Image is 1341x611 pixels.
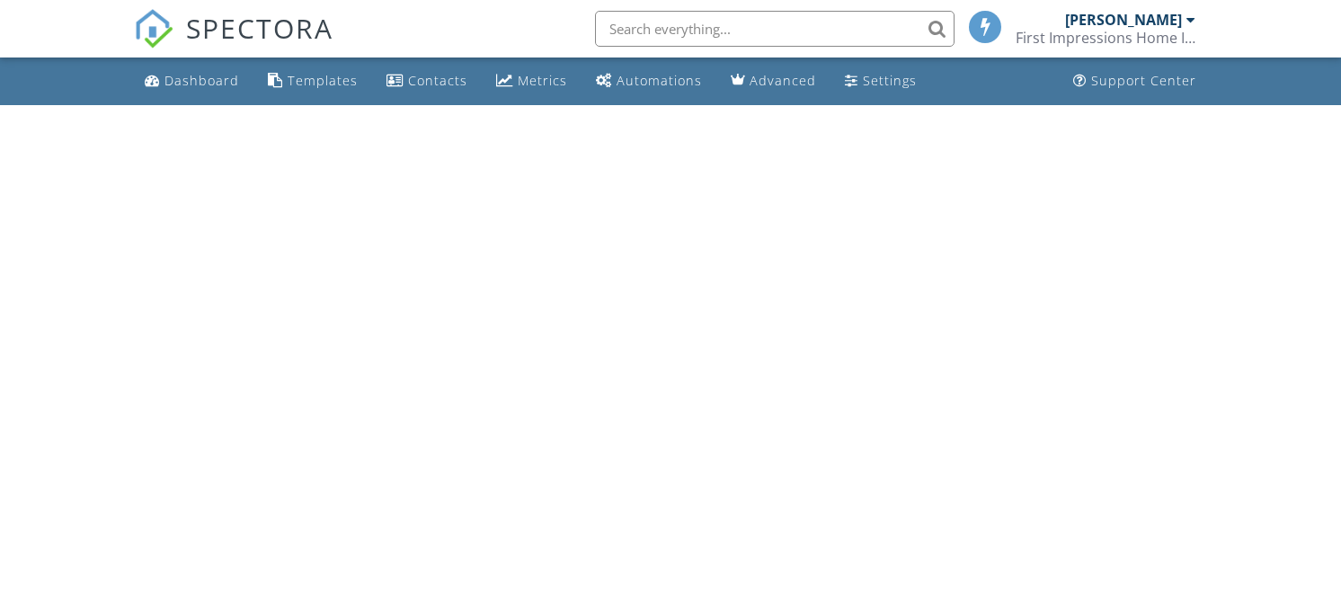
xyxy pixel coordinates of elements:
[518,72,567,89] div: Metrics
[261,65,365,98] a: Templates
[1091,72,1196,89] div: Support Center
[164,72,239,89] div: Dashboard
[134,24,333,62] a: SPECTORA
[838,65,924,98] a: Settings
[186,9,333,47] span: SPECTORA
[863,72,917,89] div: Settings
[595,11,955,47] input: Search everything...
[589,65,709,98] a: Automations (Basic)
[379,65,475,98] a: Contacts
[408,72,467,89] div: Contacts
[1016,29,1195,47] div: First Impressions Home Inspections, LLC
[724,65,823,98] a: Advanced
[138,65,246,98] a: Dashboard
[1065,11,1182,29] div: [PERSON_NAME]
[617,72,702,89] div: Automations
[750,72,816,89] div: Advanced
[288,72,358,89] div: Templates
[134,9,173,49] img: The Best Home Inspection Software - Spectora
[489,65,574,98] a: Metrics
[1066,65,1203,98] a: Support Center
